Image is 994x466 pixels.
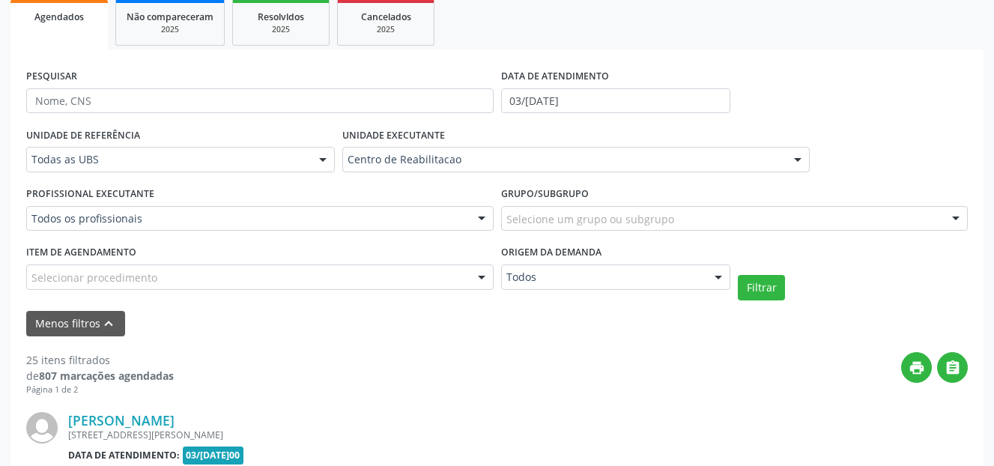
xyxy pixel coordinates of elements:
span: Todos [506,270,700,285]
div: Página 1 de 2 [26,384,174,396]
div: [STREET_ADDRESS][PERSON_NAME] [68,429,743,441]
span: Agendados [34,10,84,23]
div: de [26,368,174,384]
label: DATA DE ATENDIMENTO [501,65,609,88]
label: Grupo/Subgrupo [501,183,589,206]
div: 2025 [127,24,213,35]
span: Todos os profissionais [31,211,463,226]
div: 2025 [348,24,423,35]
button: Filtrar [738,275,785,300]
button: Menos filtroskeyboard_arrow_up [26,311,125,337]
label: Item de agendamento [26,241,136,264]
div: 2025 [243,24,318,35]
span: Centro de Reabilitacao [348,152,779,167]
input: Selecione um intervalo [501,88,731,114]
label: Origem da demanda [501,241,601,264]
span: Selecionar procedimento [31,270,157,285]
label: UNIDADE DE REFERÊNCIA [26,124,140,147]
label: UNIDADE EXECUTANTE [342,124,445,147]
span: Selecione um grupo ou subgrupo [506,211,674,227]
span: Cancelados [361,10,411,23]
div: 25 itens filtrados [26,352,174,368]
b: Data de atendimento: [68,449,180,462]
a: [PERSON_NAME] [68,412,175,429]
i:  [945,360,961,376]
strong: 807 marcações agendadas [39,369,174,383]
input: Nome, CNS [26,88,494,114]
span: 03/[DATE]00 [183,447,244,464]
label: PESQUISAR [26,65,77,88]
span: Não compareceram [127,10,213,23]
i: keyboard_arrow_up [100,315,117,332]
span: Resolvidos [258,10,304,23]
button: print [901,352,932,383]
button:  [937,352,968,383]
label: PROFISSIONAL EXECUTANTE [26,183,154,206]
i: print [909,360,925,376]
span: Todas as UBS [31,152,304,167]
